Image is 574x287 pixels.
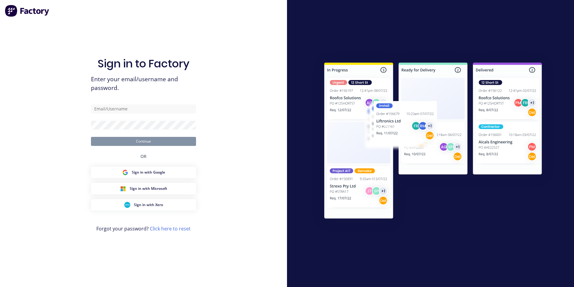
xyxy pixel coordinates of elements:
span: Sign in with Xero [134,202,163,208]
img: Google Sign in [122,169,128,175]
button: Xero Sign inSign in with Xero [91,199,196,211]
img: Sign in [311,51,555,233]
span: Sign in with Google [132,170,165,175]
img: Microsoft Sign in [120,186,126,192]
button: Google Sign inSign in with Google [91,167,196,178]
span: Forgot your password? [96,225,191,232]
img: Xero Sign in [124,202,130,208]
img: Factory [5,5,50,17]
a: Click here to reset [150,225,191,232]
span: Sign in with Microsoft [130,186,167,191]
h1: Sign in to Factory [98,57,189,70]
button: Continue [91,137,196,146]
span: Enter your email/username and password. [91,75,196,92]
button: Microsoft Sign inSign in with Microsoft [91,183,196,194]
div: OR [140,146,147,167]
input: Email/Username [91,104,196,113]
